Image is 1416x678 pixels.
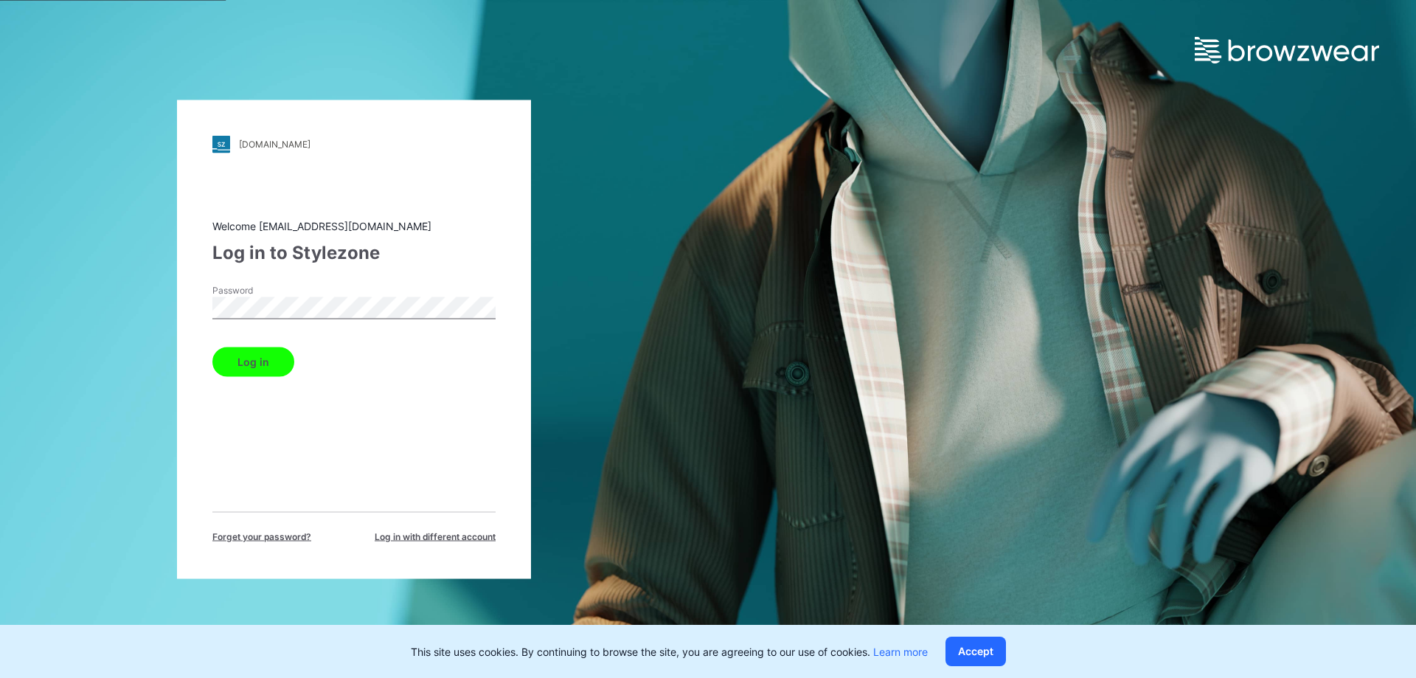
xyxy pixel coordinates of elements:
span: Forget your password? [212,530,311,543]
img: browzwear-logo.e42bd6dac1945053ebaf764b6aa21510.svg [1195,37,1379,63]
label: Password [212,283,316,297]
a: [DOMAIN_NAME] [212,135,496,153]
a: Learn more [873,646,928,658]
button: Log in [212,347,294,376]
button: Accept [945,637,1006,666]
p: This site uses cookies. By continuing to browse the site, you are agreeing to our use of cookies. [411,644,928,660]
span: Log in with different account [375,530,496,543]
div: [DOMAIN_NAME] [239,139,310,150]
div: Log in to Stylezone [212,239,496,266]
div: Welcome [EMAIL_ADDRESS][DOMAIN_NAME] [212,218,496,233]
img: stylezone-logo.562084cfcfab977791bfbf7441f1a819.svg [212,135,230,153]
